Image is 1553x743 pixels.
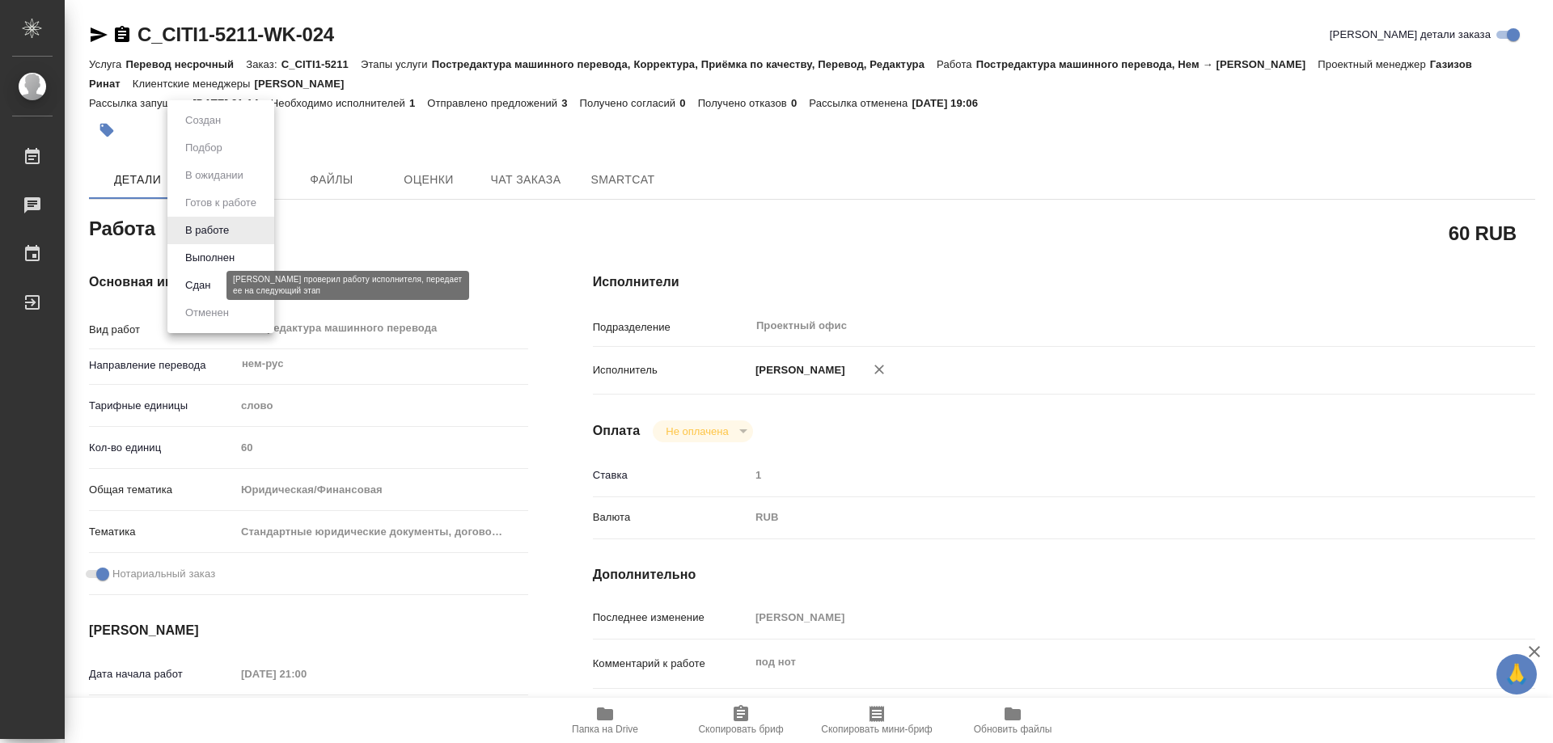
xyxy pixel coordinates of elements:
[180,277,215,294] button: Сдан
[180,167,248,184] button: В ожидании
[180,222,234,239] button: В работе
[180,139,227,157] button: Подбор
[180,249,239,267] button: Выполнен
[180,194,261,212] button: Готов к работе
[180,304,234,322] button: Отменен
[180,112,226,129] button: Создан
